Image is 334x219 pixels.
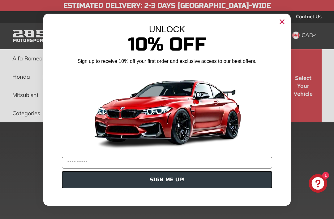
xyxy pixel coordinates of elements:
span: 10% Off [128,33,206,56]
span: UNLOCK [149,24,185,34]
img: Banner showing BMW 4 Series Body kit [90,67,244,154]
button: SIGN ME UP! [62,171,272,188]
button: Close dialog [277,17,287,27]
inbox-online-store-chat: Shopify online store chat [307,174,329,194]
input: YOUR EMAIL [62,157,272,169]
span: Sign up to receive 10% off your first order and exclusive access to our best offers. [78,59,256,64]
